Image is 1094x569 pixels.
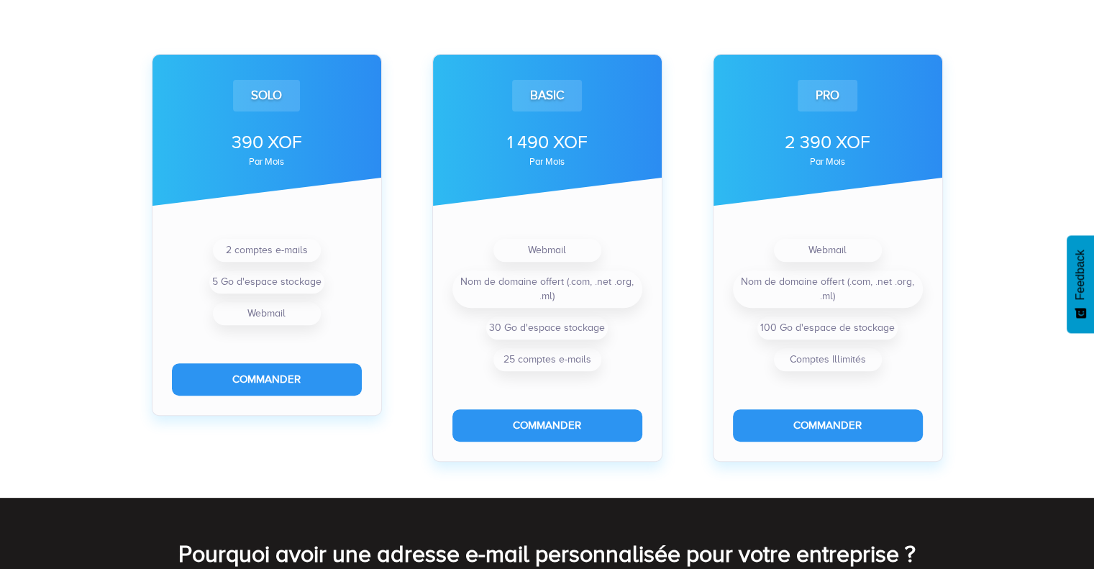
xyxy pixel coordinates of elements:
li: Webmail [493,239,601,262]
li: Comptes Illimités [774,348,882,371]
li: 100 Go d'espace de stockage [757,317,898,340]
button: Commander [172,363,362,396]
button: Feedback - Afficher l’enquête [1067,235,1094,333]
div: Solo [233,80,300,111]
li: Nom de domaine offert (.com, .net .org, .ml) [452,270,642,308]
button: Commander [452,409,642,442]
div: Pro [798,80,857,111]
li: 2 comptes e-mails [213,239,321,262]
div: 1 490 XOF [452,129,642,155]
li: 5 Go d'espace stockage [209,270,324,293]
div: 390 XOF [172,129,362,155]
li: Nom de domaine offert (.com, .net .org, .ml) [733,270,923,308]
div: par mois [172,158,362,166]
button: Commander [733,409,923,442]
span: Feedback [1074,250,1087,300]
div: par mois [452,158,642,166]
li: 30 Go d'espace stockage [486,317,608,340]
div: Basic [512,80,582,111]
div: par mois [733,158,923,166]
li: Webmail [774,239,882,262]
div: 2 390 XOF [733,129,923,155]
li: Webmail [213,302,321,325]
li: 25 comptes e-mails [493,348,601,371]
